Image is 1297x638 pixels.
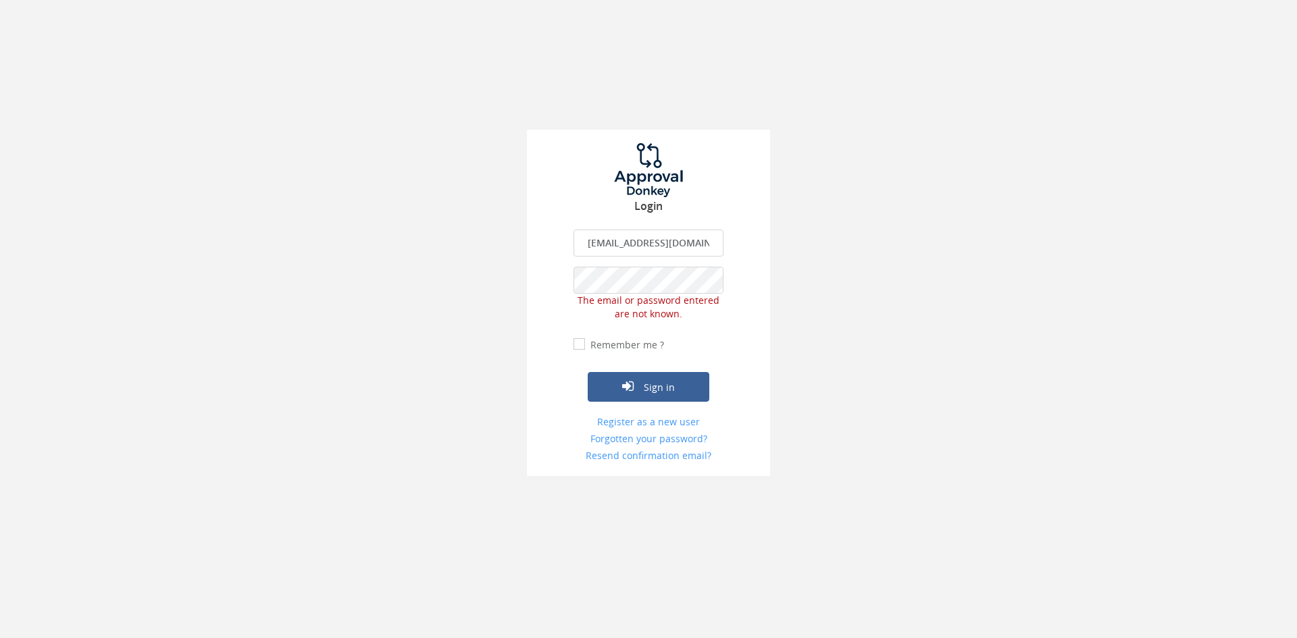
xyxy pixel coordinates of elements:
label: Remember me ? [587,338,664,352]
img: logo.png [598,143,699,197]
a: Register as a new user [574,415,723,429]
a: Resend confirmation email? [574,449,723,462]
h3: Login [527,201,770,213]
input: Enter your Email [574,230,723,257]
button: Sign in [588,372,709,402]
span: The email or password entered are not known. [578,294,719,320]
a: Forgotten your password? [574,432,723,446]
